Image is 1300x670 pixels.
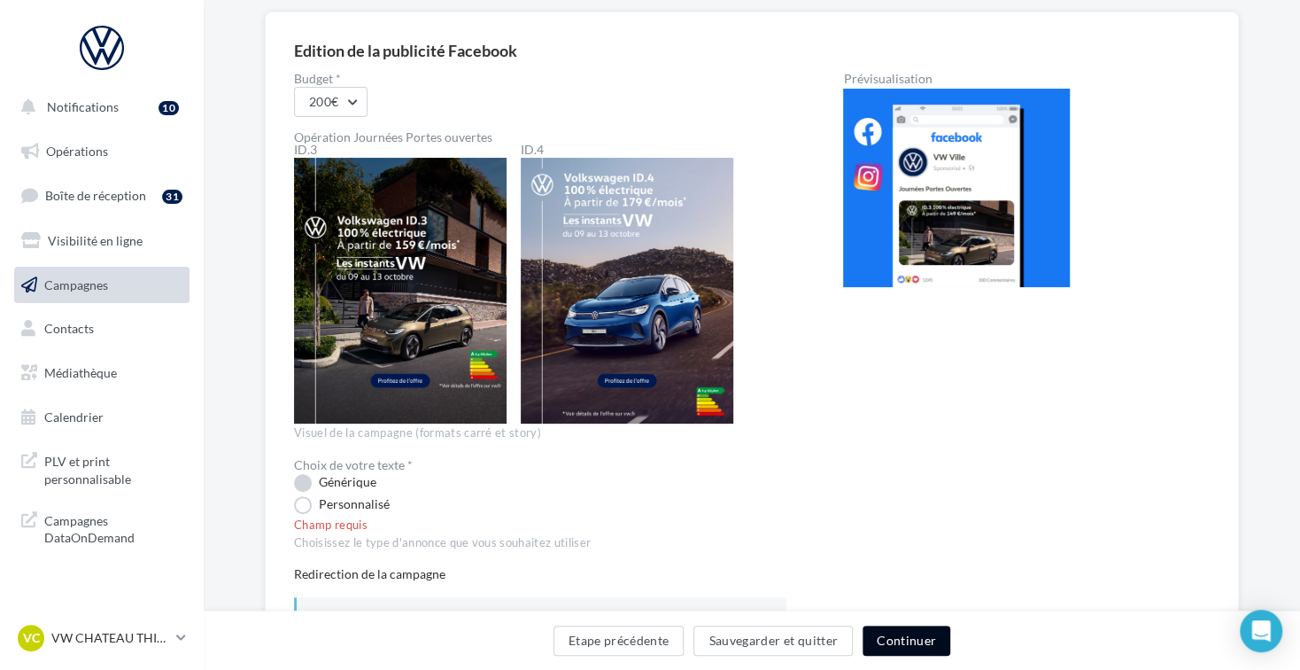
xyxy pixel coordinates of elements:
button: Etape précédente [553,626,685,656]
label: ID.4 [521,144,733,156]
a: Opérations [11,133,193,170]
a: Boîte de réception31 [11,176,193,214]
button: Notifications 10 [11,89,186,126]
span: VC [23,629,40,647]
span: PLV et print personnalisable [44,449,182,487]
div: Edition de la publicité Facebook [294,43,517,58]
label: Choix de votre texte * [294,459,413,471]
img: ID.3 [294,158,507,424]
div: Champ requis [294,518,786,534]
div: Open Intercom Messenger [1240,610,1282,652]
div: Opération Journées Portes ouvertes [294,131,786,144]
a: Contacts [11,310,193,347]
span: Campagnes DataOnDemand [44,509,182,547]
a: Campagnes [11,267,193,304]
a: PLV et print personnalisable [11,442,193,495]
p: VW CHATEAU THIERRY [51,629,169,647]
button: 200€ [294,87,368,117]
span: Notifications [47,99,119,114]
span: Campagnes [44,277,108,292]
label: Budget * [294,73,786,85]
div: Redirection de la campagne [294,565,786,583]
label: Générique [294,474,376,492]
a: Visibilité en ligne [11,222,193,260]
label: ID.3 [294,144,507,156]
div: Choisissez le type d'annonce que vous souhaitez utiliser [294,535,786,551]
div: 31 [162,190,182,204]
a: Médiathèque [11,354,193,392]
div: 10 [159,101,179,115]
span: Calendrier [44,409,104,425]
span: Boîte de réception [45,188,146,203]
a: Campagnes DataOnDemand [11,502,193,554]
span: Contacts [44,321,94,336]
img: ID.4 [521,158,733,424]
span: Médiathèque [44,365,117,380]
a: Calendrier [11,399,193,436]
img: operation-preview [843,89,1070,287]
button: Sauvegarder et quitter [693,626,853,656]
label: Personnalisé [294,496,390,514]
span: Opérations [46,144,108,159]
a: VC VW CHATEAU THIERRY [14,621,190,655]
button: Continuer [863,626,950,656]
span: Visibilité en ligne [48,233,143,248]
div: Visuel de la campagne (formats carré et story) [294,425,786,441]
div: Prévisualisation [843,73,1210,85]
